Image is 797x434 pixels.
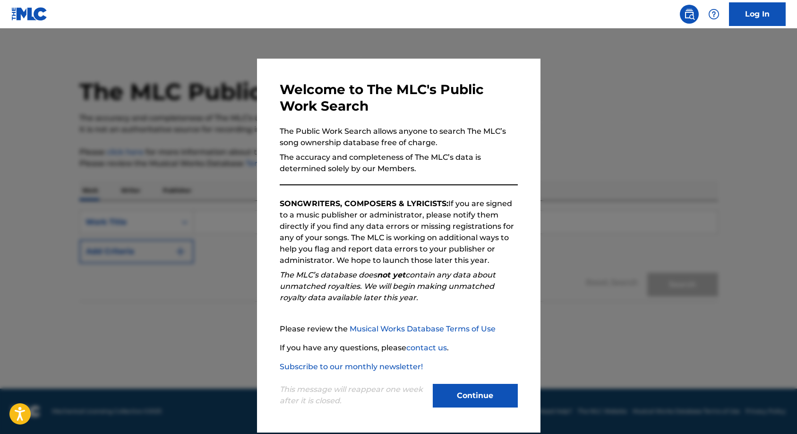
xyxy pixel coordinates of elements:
strong: not yet [377,270,405,279]
a: Subscribe to our monthly newsletter! [280,362,423,371]
p: If you are signed to a music publisher or administrator, please notify them directly if you find ... [280,198,518,266]
a: Public Search [680,5,699,24]
img: help [708,9,720,20]
button: Continue [433,384,518,408]
a: Log In [729,2,786,26]
p: If you have any questions, please . [280,342,518,354]
a: Musical Works Database Terms of Use [350,324,496,333]
em: The MLC’s database does contain any data about unmatched royalties. We will begin making unmatche... [280,270,496,302]
iframe: Chat Widget [750,389,797,434]
h3: Welcome to The MLC's Public Work Search [280,81,518,114]
a: contact us [406,343,447,352]
p: The Public Work Search allows anyone to search The MLC’s song ownership database free of charge. [280,126,518,148]
p: The accuracy and completeness of The MLC’s data is determined solely by our Members. [280,152,518,174]
p: Please review the [280,323,518,335]
strong: SONGWRITERS, COMPOSERS & LYRICISTS: [280,199,448,208]
img: MLC Logo [11,7,48,21]
img: search [684,9,695,20]
div: Help [704,5,723,24]
p: This message will reappear one week after it is closed. [280,384,427,407]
